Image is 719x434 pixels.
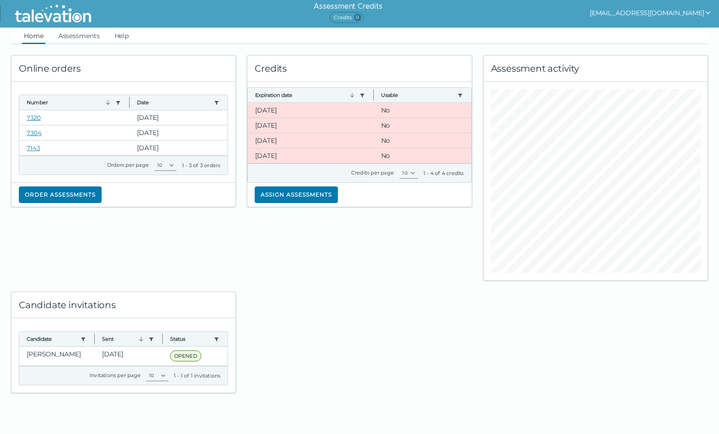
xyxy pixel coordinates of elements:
span: Credits [330,12,363,23]
div: Online orders [11,56,235,82]
clr-dg-cell: [DATE] [248,133,373,148]
button: Assign assessments [255,186,338,203]
button: Column resize handle [91,329,97,349]
button: Column resize handle [371,85,377,105]
clr-dg-cell: [DATE] [248,148,373,163]
button: Status [170,335,211,343]
div: Credits [247,56,471,82]
clr-dg-cell: [DATE] [248,118,373,133]
button: Number [27,99,112,106]
div: 1 - 4 of 4 credits [423,169,464,177]
clr-dg-cell: [DATE] [130,141,228,155]
button: Usable [381,91,454,99]
clr-dg-cell: No [374,118,471,133]
button: Column resize handle [160,329,165,349]
div: 1 - 3 of 3 orders [182,162,220,169]
button: show user actions [590,7,712,18]
clr-dg-cell: [DATE] [130,110,228,125]
a: 7143 [27,144,40,152]
button: Column resize handle [126,92,132,112]
a: Home [22,28,46,44]
clr-dg-cell: [PERSON_NAME] [19,347,95,366]
clr-dg-cell: No [374,103,471,118]
div: 1 - 1 of 1 invitations [174,372,220,379]
clr-dg-cell: [DATE] [130,125,228,140]
a: Assessments [57,28,102,44]
button: Candidate [27,335,77,343]
a: 7304 [27,129,42,136]
clr-dg-cell: [DATE] [248,103,373,118]
label: Orders per page [107,162,149,168]
button: Expiration date [255,91,355,99]
a: Help [113,28,131,44]
label: Credits per page [351,169,394,176]
label: Invitations per page [90,372,141,378]
button: Sent [102,335,145,343]
clr-dg-cell: [DATE] [95,347,163,366]
span: 0 [354,14,361,21]
clr-dg-cell: No [374,133,471,148]
img: Talevation_Logo_Transparent_white.png [11,2,95,25]
div: Candidate invitations [11,292,235,318]
span: OPENED [170,350,201,361]
button: Order assessments [19,186,102,203]
button: Date [137,99,210,106]
h6: Assessment Credits [314,1,382,12]
clr-dg-cell: No [374,148,471,163]
div: Assessment activity [484,56,708,82]
a: 7320 [27,114,41,121]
